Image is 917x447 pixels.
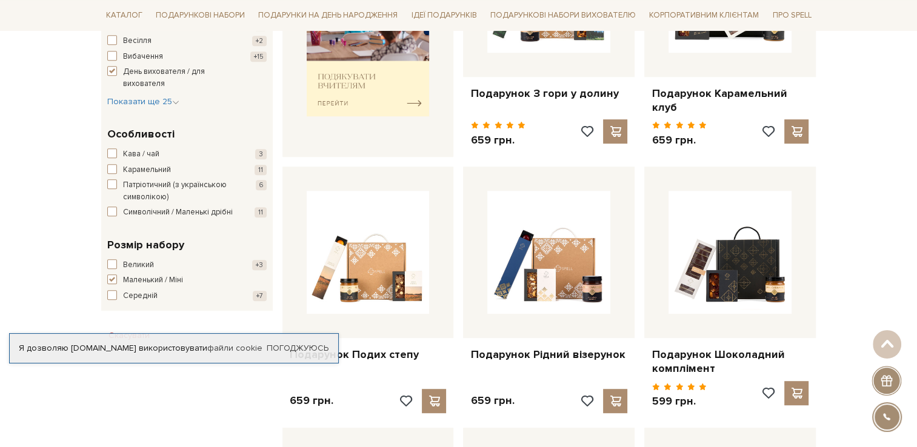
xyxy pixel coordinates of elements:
span: +3 [252,260,267,270]
span: Кава / чай [123,148,159,161]
p: 659 грн. [470,133,525,147]
span: Маленький / Міні [123,274,183,286]
button: Кава / чай 3 [107,148,267,161]
span: Середній [123,290,158,302]
a: Погоджуюсь [267,343,328,354]
span: Весілля [123,35,152,47]
a: Ідеї подарунків [406,6,481,25]
span: +7 [253,291,267,301]
button: Вибачення +15 [107,51,267,63]
button: Середній +7 [107,290,267,302]
p: 659 грн. [652,133,707,147]
a: Подарунок Рідний візерунок [470,348,627,362]
a: файли cookie [207,343,262,353]
span: 3 [255,149,267,159]
a: Про Spell [767,6,816,25]
span: 6 [256,180,267,190]
a: Корпоративним клієнтам [644,5,764,25]
a: Каталог [101,6,147,25]
span: +1 [254,21,267,31]
a: Подарункові набори [151,6,250,25]
p: 659 грн. [290,394,333,408]
span: Карамельний [123,164,171,176]
a: Подарункові набори вихователю [485,5,641,25]
span: День вихователя / для вихователя [123,66,233,90]
button: День вихователя / для вихователя [107,66,267,90]
a: Подарунок Карамельний клуб [652,87,809,115]
span: +15 [250,51,267,62]
button: Символічний / Маленькі дрібні 11 [107,207,267,219]
span: Розмір набору [107,237,184,253]
span: Символічний / Маленькі дрібні [123,207,233,219]
p: 599 грн. [652,394,707,408]
button: Показати ще 25 [107,96,179,108]
span: Особливості [107,126,175,142]
a: Подарунки на День народження [253,6,402,25]
button: Весілля +2 [107,35,267,47]
span: Вибачення [123,51,163,63]
span: 11 [255,165,267,175]
p: 659 грн. [470,394,514,408]
button: Скасувати [101,326,157,345]
button: Маленький / Міні [107,274,267,286]
a: Подарунок Шоколадний комплімент [652,348,809,376]
a: Подарунок З гори у долину [470,87,627,101]
a: Подарунок Подих степу [290,348,447,362]
div: Я дозволяю [DOMAIN_NAME] використовувати [10,343,338,354]
button: Великий +3 [107,259,267,271]
span: Патріотичний (з українською символікою) [123,179,233,203]
span: Великий [123,259,154,271]
span: 11 [255,207,267,217]
button: Патріотичний (з українською символікою) 6 [107,179,267,203]
span: +2 [252,36,267,46]
span: Показати ще 25 [107,96,179,107]
button: Карамельний 11 [107,164,267,176]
